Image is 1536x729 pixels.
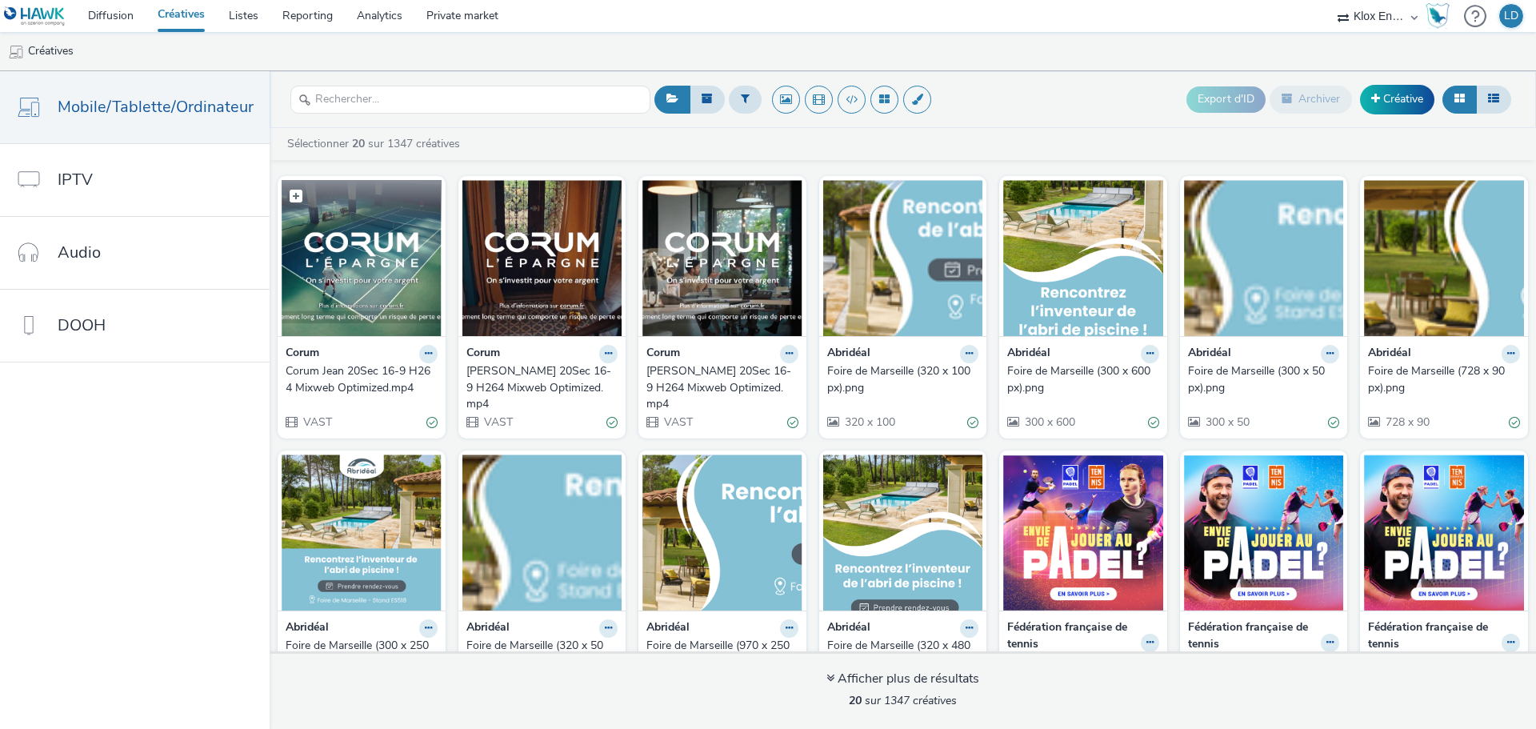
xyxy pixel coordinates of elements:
strong: Fédération française de tennis [1007,619,1137,652]
div: Valide [1148,414,1159,431]
span: VAST [482,415,513,430]
a: Foire de Marseille (300 x 50 px).png [1188,363,1340,396]
div: Valide [606,414,618,431]
img: Corum Elena 20Sec 16-9 H264 Mixweb Optimized.mp4 visual [462,180,622,336]
div: Valide [967,414,978,431]
input: Rechercher... [290,86,650,114]
a: Foire de Marseille (970 x 250 px).png [646,638,798,671]
div: Foire de Marseille (320 x 480 px).png [827,638,973,671]
div: Foire de Marseille (970 x 250 px).png [646,638,792,671]
strong: Fédération française de tennis [1188,619,1318,652]
img: Foire de Marseille (320 x 50 px).png visual [462,455,622,611]
a: Hawk Academy [1426,3,1456,29]
img: Foire de Marseille (300 x 600 px).png visual [1003,180,1163,336]
a: Corum Jean 20Sec 16-9 H264 Mixweb Optimized.mp4 [286,363,438,396]
strong: 20 [352,136,365,151]
strong: 20 [849,693,862,708]
div: Valide [1328,414,1339,431]
strong: Abridéal [827,619,870,638]
div: Valide [1509,414,1520,431]
div: Foire de Marseille (728 x 90 px).png [1368,363,1514,396]
div: Afficher plus de résultats [826,670,979,688]
span: Mobile/Tablette/Ordinateur [58,95,254,118]
img: Foire de Marseille (320 x 480 px).png visual [823,455,983,611]
div: [PERSON_NAME] 20Sec 16-9 H264 Mixweb Optimized.mp4 [646,363,792,412]
img: Corum Hugo 20Sec 16-9 H264 Mixweb Optimized.mp4 visual [642,180,802,336]
button: Archiver [1270,86,1352,113]
img: undefined Logo [4,6,66,26]
strong: Abridéal [286,619,329,638]
a: [PERSON_NAME] 20Sec 16-9 H264 Mixweb Optimized.mp4 [646,363,798,412]
button: Grille [1442,86,1477,113]
button: Liste [1476,86,1511,113]
div: [PERSON_NAME] 20Sec 16-9 H264 Mixweb Optimized.mp4 [466,363,612,412]
span: IPTV [58,168,93,191]
img: Foire de Marseille (320 x 100 px).png visual [823,180,983,336]
div: Valide [426,414,438,431]
strong: Abridéal [1007,345,1050,363]
strong: Abridéal [1188,345,1231,363]
div: Foire de Marseille (320 x 50 px).png [466,638,612,671]
img: Foire de Marseille (300 x 50 px).png visual [1184,180,1344,336]
img: Hawk Academy [1426,3,1450,29]
div: Valide [787,414,798,431]
div: Foire de Marseille (300 x 600 px).png [1007,363,1153,396]
a: Foire de Marseille (300 x 600 px).png [1007,363,1159,396]
strong: Abridéal [1368,345,1411,363]
img: Foire de Marseille (970 x 250 px).png visual [642,455,802,611]
img: FF25-110_PADEL_Visuels_Promo_Padel_Rentrée_Paid-Loisirs_600x500.jpg visual [1364,455,1524,611]
a: Foire de Marseille (320 x 100 px).png [827,363,979,396]
a: Foire de Marseille (300 x 250 px).png [286,638,438,671]
span: 300 x 50 [1204,415,1250,430]
div: Foire de Marseille (300 x 50 px).png [1188,363,1334,396]
a: Sélectionner sur 1347 créatives [286,136,466,151]
a: Foire de Marseille (320 x 480 px).png [827,638,979,671]
strong: Abridéal [646,619,690,638]
img: FF25-110_PADEL_Visuels_Promo_Padel_Rentrée_Paid-Loisirs_300x250.jpg visual [1184,455,1344,611]
a: Foire de Marseille (728 x 90 px).png [1368,363,1520,396]
img: Foire de Marseille (300 x 250 px).png visual [282,455,442,611]
div: LD [1504,4,1518,28]
div: Foire de Marseille (300 x 250 px).png [286,638,431,671]
a: Foire de Marseille (320 x 50 px).png [466,638,618,671]
div: Foire de Marseille (320 x 100 px).png [827,363,973,396]
img: mobile [8,44,24,60]
span: VAST [662,415,693,430]
span: sur 1347 créatives [849,693,957,708]
span: DOOH [58,314,106,337]
span: 728 x 90 [1384,415,1430,430]
span: VAST [302,415,332,430]
span: Audio [58,241,101,264]
img: FF25-110_PADEL_Visuels_Promo_Padel_Rentrée_Paid-Competition_300x250.jpg visual [1003,455,1163,611]
strong: Corum [646,345,680,363]
strong: Corum [466,345,500,363]
a: [PERSON_NAME] 20Sec 16-9 H264 Mixweb Optimized.mp4 [466,363,618,412]
strong: Fédération française de tennis [1368,619,1498,652]
strong: Corum [286,345,319,363]
a: Créative [1360,85,1434,114]
img: Foire de Marseille (728 x 90 px).png visual [1364,180,1524,336]
button: Export d'ID [1186,86,1266,112]
strong: Abridéal [827,345,870,363]
strong: Abridéal [466,619,510,638]
img: Corum Jean 20Sec 16-9 H264 Mixweb Optimized.mp4 visual [282,180,442,336]
span: 320 x 100 [843,415,895,430]
span: 300 x 600 [1023,415,1075,430]
div: Corum Jean 20Sec 16-9 H264 Mixweb Optimized.mp4 [286,363,431,396]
